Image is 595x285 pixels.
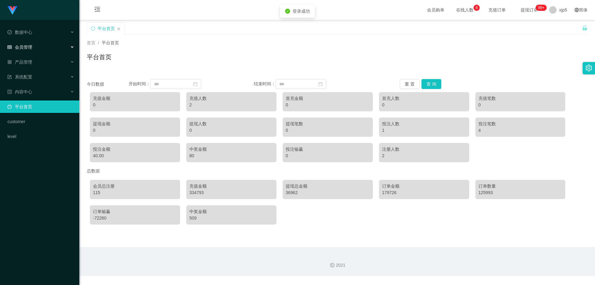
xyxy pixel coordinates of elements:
[421,79,441,89] button: 查 询
[7,60,32,65] span: 产品管理
[189,208,273,215] div: 中奖金额
[575,8,579,12] i: 图标: global
[285,9,290,14] i: icon: check-circle
[585,65,592,71] i: 图标: setting
[7,130,74,143] a: level
[189,95,273,102] div: 充值人数
[254,81,275,86] span: 结束时间：
[286,183,370,189] div: 提现总金额
[286,127,370,134] div: 0
[87,52,112,62] h1: 平台首页
[93,95,177,102] div: 充值金额
[93,208,177,215] div: 订单输赢
[87,40,95,45] span: 首页
[400,79,420,89] button: 重 置
[93,189,177,196] div: 115
[286,95,370,102] div: 首充金额
[93,127,177,134] div: 0
[453,8,477,12] span: 在线人数
[478,95,562,102] div: 充值笔数
[189,215,273,221] div: 509
[7,45,12,49] i: 图标: table
[7,60,12,64] i: 图标: appstore-o
[535,5,547,11] sup: 244
[7,90,12,94] i: 图标: profile
[93,153,177,159] div: 40.00
[98,40,99,45] span: /
[286,102,370,108] div: 0
[7,30,12,34] i: 图标: check-circle-o
[93,102,177,108] div: 0
[193,82,197,86] i: 图标: calendar
[7,30,32,35] span: 数据中心
[318,82,323,86] i: 图标: calendar
[7,74,32,79] span: 系统配置
[7,100,74,113] a: 图标: dashboard平台首页
[7,45,32,50] span: 会员管理
[476,5,478,11] p: 6
[382,127,466,134] div: 1
[286,146,370,153] div: 投注输赢
[478,127,562,134] div: 4
[189,121,273,127] div: 提现人数
[189,102,273,108] div: 2
[485,8,509,12] span: 充值订单
[478,121,562,127] div: 投注笔数
[7,6,17,15] img: logo.9652507e.png
[87,165,588,177] div: 总数据
[129,81,150,86] span: 开始时间：
[91,26,95,31] i: 图标: sync
[7,75,12,79] i: 图标: form
[84,262,590,269] div: 2021
[382,189,466,196] div: 179726
[286,121,370,127] div: 提现笔数
[189,146,273,153] div: 中奖金额
[87,81,129,87] div: 今日数据
[582,25,588,31] i: 图标: unlock
[102,40,119,45] span: 平台首页
[382,95,466,102] div: 首充人数
[518,8,541,12] span: 提现订单
[189,153,273,159] div: 80
[117,27,121,31] i: 图标: close
[382,146,466,153] div: 注册人数
[93,183,177,189] div: 会员总注册
[189,189,273,196] div: 334793
[93,121,177,127] div: 提现金额
[382,121,466,127] div: 投注人数
[93,215,177,221] div: -72260
[98,23,115,34] div: 平台首页
[478,102,562,108] div: 0
[382,183,466,189] div: 订单金额
[7,89,32,94] span: 内容中心
[293,9,310,14] span: 登录成功
[286,189,370,196] div: 36962
[7,115,74,128] a: customer
[478,183,562,189] div: 订单数量
[286,153,370,159] div: 0
[189,127,273,134] div: 0
[382,102,466,108] div: 0
[478,189,562,196] div: 125993
[474,5,480,11] sup: 6
[87,0,108,20] i: 图标: menu-fold
[382,153,466,159] div: 2
[189,183,273,189] div: 充值金额
[330,263,334,267] i: 图标: copyright
[93,146,177,153] div: 投注金额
